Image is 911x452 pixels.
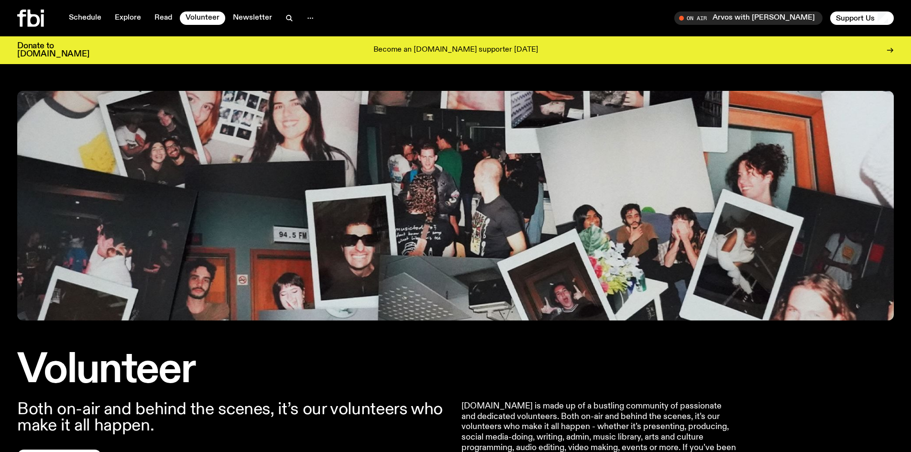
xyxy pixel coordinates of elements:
[227,11,278,25] a: Newsletter
[180,11,225,25] a: Volunteer
[373,46,538,55] p: Become an [DOMAIN_NAME] supporter [DATE]
[17,401,450,434] p: Both on-air and behind the scenes, it’s our volunteers who make it all happen.
[109,11,147,25] a: Explore
[17,351,450,390] h1: Volunteer
[149,11,178,25] a: Read
[674,11,823,25] button: On AirArvos with [PERSON_NAME]
[63,11,107,25] a: Schedule
[17,91,894,320] img: A collage of photographs and polaroids showing FBI volunteers.
[830,11,894,25] button: Support Us
[836,14,875,22] span: Support Us
[17,42,89,58] h3: Donate to [DOMAIN_NAME]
